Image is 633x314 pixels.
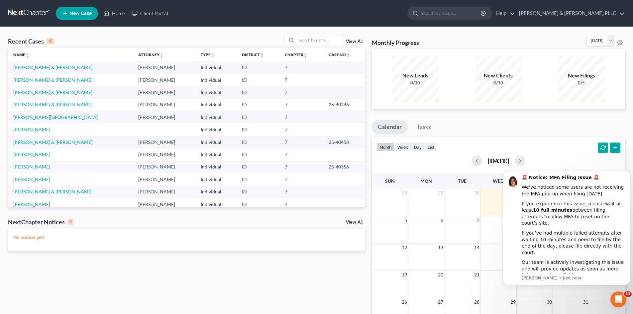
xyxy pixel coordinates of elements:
td: [PERSON_NAME] [133,173,195,185]
h3: Monthly Progress [372,39,419,47]
div: 0/10 [475,79,522,86]
span: 5 [404,216,408,224]
a: [PERSON_NAME] & [PERSON_NAME] [13,189,92,194]
div: New Leads [392,72,439,79]
td: [PERSON_NAME] [133,186,195,198]
td: Individual [195,186,237,198]
td: 7 [279,136,323,148]
span: 11 [624,291,632,297]
a: View All [346,39,363,44]
span: New Case [69,11,92,16]
i: unfold_more [346,53,350,57]
i: unfold_more [260,53,264,57]
a: Tasks [411,120,437,134]
td: Individual [195,161,237,173]
div: New Filings [558,72,605,79]
td: ID [237,186,279,198]
div: Recent Cases [8,37,54,45]
td: Individual [195,173,237,185]
h2: [DATE] [487,157,509,164]
span: 28 [401,189,408,197]
a: [PERSON_NAME] & [PERSON_NAME] [13,139,92,145]
button: day [411,143,425,152]
span: Tue [458,178,467,184]
a: [PERSON_NAME] & [PERSON_NAME] [13,102,92,107]
a: Home [100,7,128,19]
td: ID [237,86,279,98]
td: Individual [195,198,237,210]
span: 6 [440,216,444,224]
a: Attorneyunfold_more [138,52,163,57]
a: [PERSON_NAME] [13,152,50,157]
td: [PERSON_NAME] [133,148,195,160]
td: ID [237,198,279,210]
td: ID [237,61,279,73]
a: View All [346,220,363,225]
a: Case Nounfold_more [329,52,350,57]
td: Individual [195,86,237,98]
i: unfold_more [211,53,215,57]
span: 12 [401,244,408,252]
div: 0/10 [392,79,439,86]
span: 19 [401,271,408,279]
td: 7 [279,161,323,173]
td: ID [237,136,279,148]
span: 30 [474,189,480,197]
td: Individual [195,74,237,86]
div: NextChapter Notices [8,218,73,226]
div: New Clients [475,72,522,79]
button: week [394,143,411,152]
td: 7 [279,86,323,98]
td: Individual [195,99,237,111]
a: Chapterunfold_more [285,52,307,57]
span: Mon [420,178,432,184]
a: [PERSON_NAME] & [PERSON_NAME] [13,89,92,95]
td: 7 [279,173,323,185]
a: Typeunfold_more [201,52,215,57]
button: list [425,143,437,152]
td: 25-40458 [323,136,365,148]
a: Nameunfold_more [13,52,29,57]
td: 7 [279,123,323,136]
a: Client Portal [128,7,171,19]
span: 7 [476,216,480,224]
i: unfold_more [303,53,307,57]
td: 7 [279,99,323,111]
i: unfold_more [159,53,163,57]
td: [PERSON_NAME] [133,61,195,73]
td: 7 [279,111,323,123]
span: 13 [437,244,444,252]
span: 26 [401,298,408,306]
a: [PERSON_NAME] [13,164,50,169]
p: No notices yet! [13,234,360,241]
a: [PERSON_NAME] [13,127,50,132]
td: [PERSON_NAME] [133,99,195,111]
span: 31 [582,298,589,306]
a: Calendar [372,120,408,134]
a: [PERSON_NAME] & [PERSON_NAME] PLLC [516,7,625,19]
span: 28 [474,298,480,306]
td: 7 [279,198,323,210]
td: ID [237,111,279,123]
td: ID [237,74,279,86]
a: Districtunfold_more [242,52,264,57]
a: [PERSON_NAME] [13,176,50,182]
td: [PERSON_NAME] [133,111,195,123]
a: [PERSON_NAME][GEOGRAPHIC_DATA] [13,114,98,120]
a: [PERSON_NAME] [13,201,50,207]
span: 29 [510,298,516,306]
td: ID [237,123,279,136]
a: Help [493,7,515,19]
iframe: Intercom notifications message [500,169,633,289]
td: Individual [195,123,237,136]
span: 14 [474,244,480,252]
td: [PERSON_NAME] [133,136,195,148]
td: 7 [279,148,323,160]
